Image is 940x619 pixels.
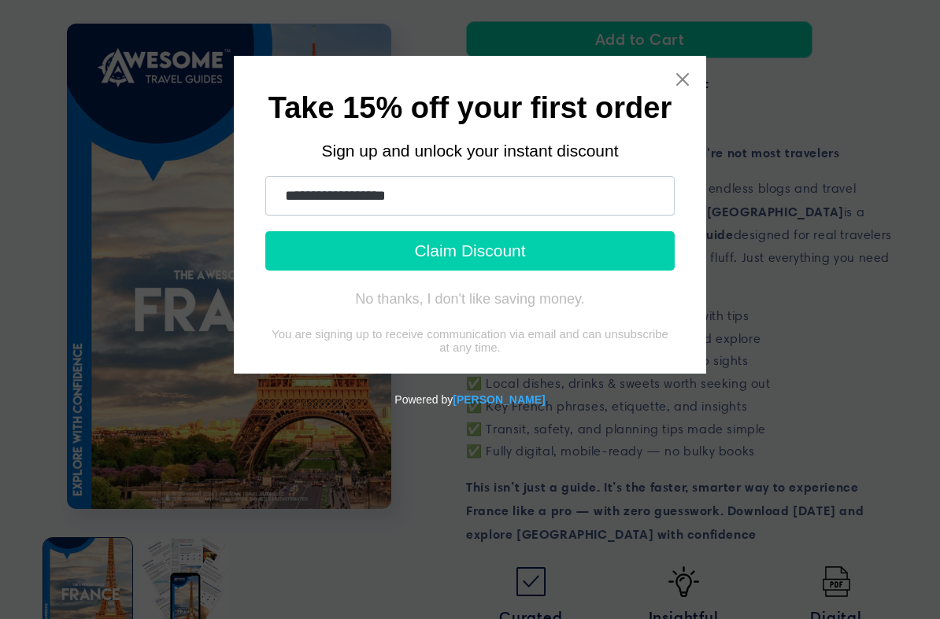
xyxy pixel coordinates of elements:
a: Powered by Tydal [453,393,545,406]
div: No thanks, I don't like saving money. [355,291,584,307]
button: Claim Discount [265,231,675,271]
div: You are signing up to receive communication via email and can unsubscribe at any time. [265,327,675,354]
div: Sign up and unlock your instant discount [265,142,675,160]
a: Close widget [675,72,690,87]
h1: Take 15% off your first order [265,95,675,121]
div: Powered by [6,374,934,426]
